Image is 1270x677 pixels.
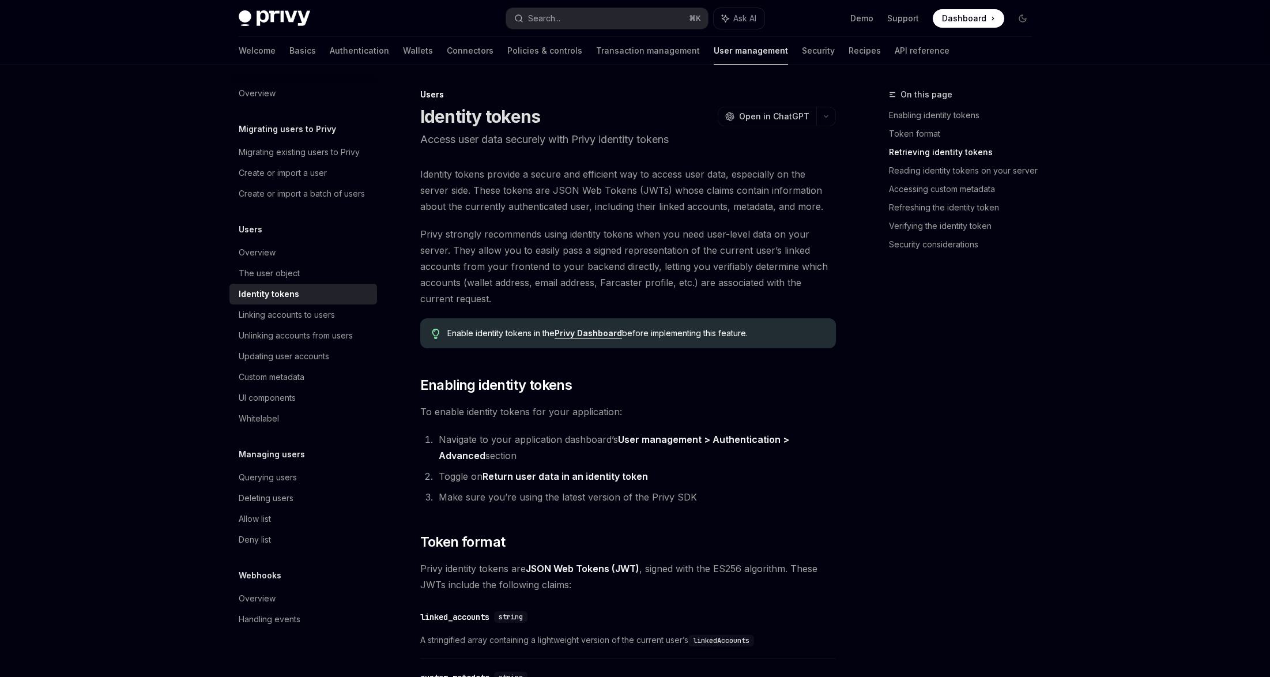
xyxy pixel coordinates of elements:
div: Overview [239,246,276,259]
a: Support [887,13,919,24]
div: Identity tokens [239,287,299,301]
div: Deny list [239,533,271,547]
span: Open in ChatGPT [739,111,809,122]
li: Make sure you’re using the latest version of the Privy SDK [435,489,836,505]
a: Reading identity tokens on your server [889,161,1041,180]
div: Create or import a user [239,166,327,180]
img: dark logo [239,10,310,27]
div: Deleting users [239,491,293,505]
a: Enabling identity tokens [889,106,1041,125]
h5: Managing users [239,447,305,461]
a: Create or import a batch of users [229,183,377,204]
a: Wallets [403,37,433,65]
div: Allow list [239,512,271,526]
div: Linking accounts to users [239,308,335,322]
span: Dashboard [942,13,986,24]
div: Updating user accounts [239,349,329,363]
div: Migrating existing users to Privy [239,145,360,159]
a: API reference [895,37,949,65]
a: Demo [850,13,873,24]
a: Overview [229,83,377,104]
a: Migrating existing users to Privy [229,142,377,163]
a: Welcome [239,37,276,65]
a: Overview [229,588,377,609]
button: Ask AI [714,8,764,29]
a: Linking accounts to users [229,304,377,325]
a: Security considerations [889,235,1041,254]
button: Open in ChatGPT [718,107,816,126]
div: Whitelabel [239,412,279,426]
div: The user object [239,266,300,280]
a: Verifying the identity token [889,217,1041,235]
span: Enabling identity tokens [420,376,572,394]
a: Connectors [447,37,493,65]
a: Policies & controls [507,37,582,65]
span: string [499,612,523,622]
span: Privy strongly recommends using identity tokens when you need user-level data on your server. The... [420,226,836,307]
a: User management [714,37,788,65]
div: Users [420,89,836,100]
a: Overview [229,242,377,263]
a: Retrieving identity tokens [889,143,1041,161]
a: Deny list [229,529,377,550]
strong: Return user data in an identity token [483,471,648,482]
span: Identity tokens provide a secure and efficient way to access user data, especially on the server ... [420,166,836,215]
div: Create or import a batch of users [239,187,365,201]
span: Enable identity tokens in the before implementing this feature. [447,328,824,339]
h5: Webhooks [239,569,281,582]
li: Toggle on [435,468,836,484]
a: Recipes [849,37,881,65]
span: A stringified array containing a lightweight version of the current user’s [420,633,836,647]
a: Basics [289,37,316,65]
a: Allow list [229,509,377,529]
a: Handling events [229,609,377,630]
button: Toggle dark mode [1013,9,1032,28]
a: Whitelabel [229,408,377,429]
div: Querying users [239,471,297,484]
code: linkedAccounts [688,635,754,646]
svg: Tip [432,329,440,339]
a: The user object [229,263,377,284]
a: Unlinking accounts from users [229,325,377,346]
button: Search...⌘K [506,8,708,29]
a: Accessing custom metadata [889,180,1041,198]
a: UI components [229,388,377,408]
div: Overview [239,592,276,605]
a: Token format [889,125,1041,143]
a: Custom metadata [229,367,377,388]
span: To enable identity tokens for your application: [420,404,836,420]
div: Handling events [239,612,300,626]
a: Updating user accounts [229,346,377,367]
a: Dashboard [933,9,1004,28]
span: On this page [900,88,952,101]
div: Overview [239,86,276,100]
a: Security [802,37,835,65]
h5: Migrating users to Privy [239,122,336,136]
a: Transaction management [596,37,700,65]
a: Querying users [229,467,377,488]
span: Ask AI [733,13,756,24]
a: JSON Web Tokens (JWT) [526,563,639,575]
a: Create or import a user [229,163,377,183]
span: Privy identity tokens are , signed with the ES256 algorithm. These JWTs include the following cla... [420,561,836,593]
a: Identity tokens [229,284,377,304]
div: UI components [239,391,296,405]
li: Navigate to your application dashboard’s section [435,431,836,464]
p: Access user data securely with Privy identity tokens [420,131,836,148]
div: Unlinking accounts from users [239,329,353,343]
a: Deleting users [229,488,377,509]
div: Search... [528,12,560,25]
div: Custom metadata [239,370,304,384]
a: Refreshing the identity token [889,198,1041,217]
a: Authentication [330,37,389,65]
h5: Users [239,223,262,236]
span: ⌘ K [689,14,701,23]
a: Privy Dashboard [555,328,622,338]
h1: Identity tokens [420,106,541,127]
div: linked_accounts [420,611,489,623]
span: Token format [420,533,506,551]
